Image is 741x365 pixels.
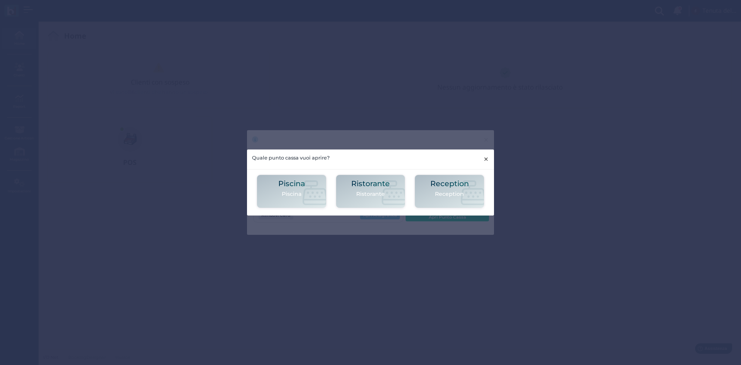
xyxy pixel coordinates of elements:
[478,149,494,169] button: Close
[430,190,469,198] p: Reception
[483,154,489,164] span: ×
[278,180,305,188] h2: Piscina
[351,180,390,188] h2: Ristorante
[351,190,390,198] p: Ristorante
[252,154,330,161] h5: Quale punto cassa vuoi aprire?
[278,190,305,198] p: Piscina
[23,6,51,12] span: Assistenza
[430,180,469,188] h2: Reception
